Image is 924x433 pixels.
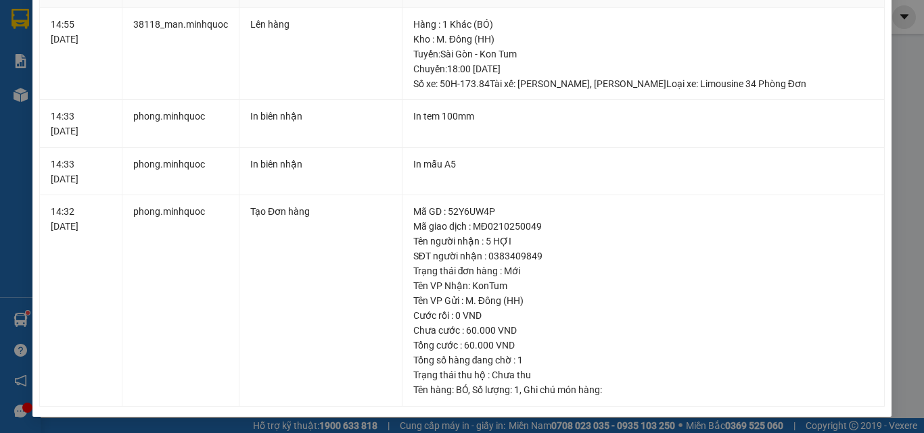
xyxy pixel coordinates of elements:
[413,17,874,32] div: Hàng : 1 Khác (BÓ)
[413,367,874,382] div: Trạng thái thu hộ : Chưa thu
[413,234,874,249] div: Tên người nhận : 5 HỢI
[122,100,239,148] td: phong.minhquoc
[122,8,239,101] td: 38118_man.minhquoc
[413,219,874,234] div: Mã giao dịch : MĐ0210250049
[122,195,239,407] td: phong.minhquoc
[51,204,111,234] div: 14:32 [DATE]
[413,382,874,397] div: Tên hàng: , Số lượng: , Ghi chú món hàng:
[413,293,874,308] div: Tên VP Gửi : M. Đông (HH)
[413,338,874,353] div: Tổng cước : 60.000 VND
[413,278,874,293] div: Tên VP Nhận: KonTum
[413,263,874,278] div: Trạng thái đơn hàng : Mới
[51,157,111,186] div: 14:33 [DATE]
[250,17,391,32] div: Lên hàng
[250,157,391,172] div: In biên nhận
[51,109,111,138] div: 14:33 [DATE]
[413,157,874,172] div: In mẫu A5
[122,148,239,196] td: phong.minhquoc
[413,47,874,91] div: Tuyến : Sài Gòn - Kon Tum Chuyến: 18:00 [DATE] Số xe: 50H-173.84 Tài xế: [PERSON_NAME], [PERSON_N...
[413,308,874,323] div: Cước rồi : 0 VND
[514,384,519,395] span: 1
[51,17,111,47] div: 14:55 [DATE]
[413,204,874,219] div: Mã GD : 52Y6UW4P
[413,32,874,47] div: Kho : M. Đông (HH)
[456,384,468,395] span: BÓ
[250,109,391,124] div: In biên nhận
[413,109,874,124] div: In tem 100mm
[413,323,874,338] div: Chưa cước : 60.000 VND
[250,204,391,219] div: Tạo Đơn hàng
[413,249,874,263] div: SĐT người nhận : 0383409849
[413,353,874,367] div: Tổng số hàng đang chờ : 1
